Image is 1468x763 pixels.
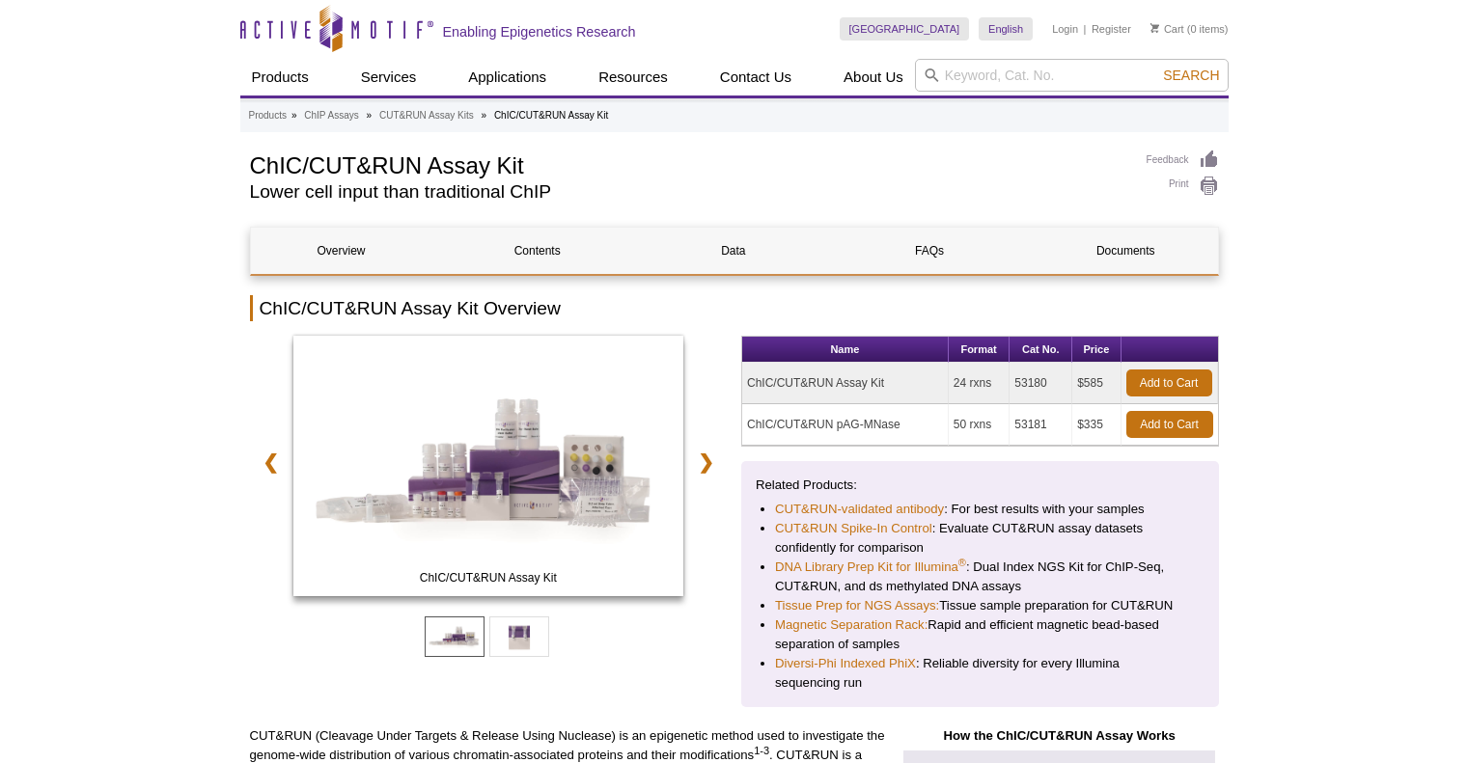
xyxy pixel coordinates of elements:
a: Add to Cart [1126,411,1213,438]
td: 24 rxns [949,363,1010,404]
img: ChIC/CUT&RUN Assay Kit [293,336,684,596]
h1: ChIC/CUT&RUN Assay Kit [250,150,1127,178]
a: Login [1052,22,1078,36]
td: $585 [1072,363,1121,404]
li: ChIC/CUT&RUN Assay Kit [494,110,608,121]
a: Magnetic Separation Rack: [775,615,928,635]
a: Contents [447,228,628,274]
span: ChIC/CUT&RUN Assay Kit [297,568,679,587]
td: $335 [1072,404,1121,446]
a: Products [240,59,320,95]
a: Feedback [1147,150,1219,171]
th: Cat No. [1010,337,1072,363]
li: : Dual Index NGS Kit for ChIP-Seq, CUT&RUN, and ds methylated DNA assays [775,558,1185,596]
span: Search [1163,68,1219,83]
li: | [1084,17,1087,41]
h2: ChIC/CUT&RUN Assay Kit Overview [250,295,1219,321]
a: About Us [832,59,915,95]
li: » [367,110,373,121]
a: CUT&RUN Assay Kits [379,107,474,124]
td: 53180 [1010,363,1072,404]
img: Your Cart [1150,23,1159,33]
a: Applications [457,59,558,95]
li: : Reliable diversity for every Illumina sequencing run [775,654,1185,693]
a: Documents [1035,228,1216,274]
td: 53181 [1010,404,1072,446]
button: Search [1157,67,1225,84]
a: FAQs [839,228,1020,274]
a: Tissue Prep for NGS Assays: [775,596,939,615]
a: Services [349,59,429,95]
strong: How the ChIC/CUT&RUN Assay Works [943,728,1175,743]
a: Data [643,228,824,274]
th: Name [742,337,949,363]
a: CUT&RUN Spike-In Control [775,519,932,538]
td: ChIC/CUT&RUN pAG-MNase [742,404,949,446]
a: Contact Us [708,59,803,95]
a: ❯ [685,440,727,484]
a: Diversi-Phi Indexed PhiX [775,654,916,673]
li: » [291,110,297,121]
li: Rapid and efficient magnetic bead-based separation of samples [775,615,1185,654]
a: DNA Library Prep Kit for Illumina® [775,558,966,577]
a: ChIP Assays [304,107,359,124]
a: ❮ [250,440,291,484]
li: Tissue sample preparation for CUT&RUN [775,596,1185,615]
a: Products [249,107,287,124]
li: : Evaluate CUT&RUN assay datasets confidently for comparison [775,519,1185,558]
td: 50 rxns [949,404,1010,446]
a: Resources [587,59,679,95]
a: ChIC/CUT&RUN Assay Kit [293,336,684,602]
li: : For best results with your samples [775,500,1185,519]
td: ChIC/CUT&RUN Assay Kit [742,363,949,404]
a: Add to Cart [1126,369,1212,396]
p: Related Products: [756,476,1205,495]
a: English [979,17,1033,41]
sup: ® [958,557,966,568]
th: Format [949,337,1010,363]
a: CUT&RUN-validated antibody [775,500,944,519]
sup: 1-3 [754,745,769,756]
input: Keyword, Cat. No. [915,59,1229,92]
h2: Lower cell input than traditional ChIP [250,183,1127,201]
a: Register [1092,22,1131,36]
a: Overview [251,228,432,274]
li: » [482,110,487,121]
a: [GEOGRAPHIC_DATA] [840,17,970,41]
h2: Enabling Epigenetics Research [443,23,636,41]
a: Cart [1150,22,1184,36]
th: Price [1072,337,1121,363]
li: (0 items) [1150,17,1229,41]
a: Print [1147,176,1219,197]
